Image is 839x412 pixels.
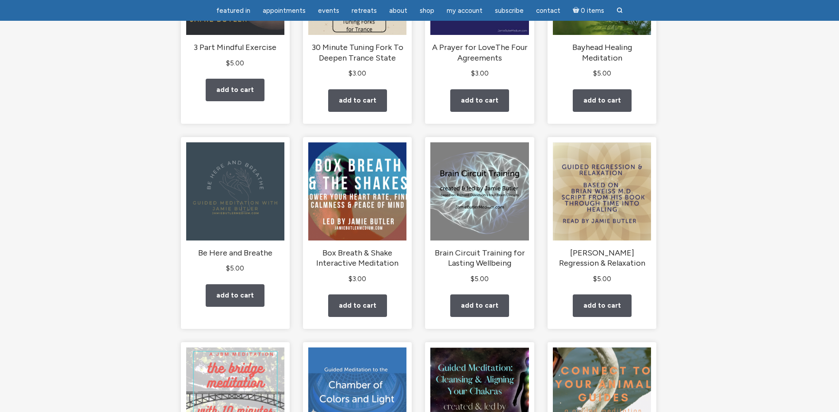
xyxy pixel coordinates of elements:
[471,275,489,283] bdi: 5.00
[495,7,524,15] span: Subscribe
[573,7,581,15] i: Cart
[430,42,529,63] h2: A Prayer for LoveThe Four Agreements
[328,89,387,112] a: Add to cart: “30 Minute Tuning Fork To Deepen Trance State”
[328,294,387,317] a: Add to cart: “Box Breath & Shake Interactive Meditation”
[441,2,488,19] a: My Account
[226,59,244,67] bdi: 5.00
[257,2,311,19] a: Appointments
[573,89,632,112] a: Add to cart: “Bayhead Healing Meditation”
[186,142,284,275] a: Be Here and Breathe $5.00
[573,294,632,317] a: Add to cart: “Brian Weiss Regression & Relaxation”
[593,69,597,77] span: $
[352,7,377,15] span: Retreats
[346,2,382,19] a: Retreats
[216,7,250,15] span: featured in
[447,7,483,15] span: My Account
[430,142,529,240] img: Brain Circuit Training for Lasting Wellbeing
[536,7,560,15] span: Contact
[581,8,604,14] span: 0 items
[186,248,284,259] h2: Be Here and Breathe
[450,89,509,112] a: Add to cart: “A Prayer for LoveThe Four Agreements”
[318,7,339,15] span: Events
[593,275,597,283] span: $
[471,69,475,77] span: $
[490,2,529,19] a: Subscribe
[593,275,611,283] bdi: 5.00
[389,7,407,15] span: About
[593,69,611,77] bdi: 5.00
[450,294,509,317] a: Add to cart: “Brain Circuit Training for Lasting Wellbeing”
[226,59,230,67] span: $
[349,275,352,283] span: $
[531,2,566,19] a: Contact
[349,275,366,283] bdi: 3.00
[384,2,413,19] a: About
[308,142,406,240] img: Box Breath & Shake Interactive Meditation
[308,142,406,285] a: Box Breath & Shake Interactive Meditation $3.00
[414,2,440,19] a: Shop
[471,275,475,283] span: $
[553,42,651,63] h2: Bayhead Healing Meditation
[186,42,284,53] h2: 3 Part Mindful Exercise
[206,79,264,101] a: Add to cart: “3 Part Mindful Exercise”
[308,248,406,269] h2: Box Breath & Shake Interactive Meditation
[206,284,264,307] a: Add to cart: “Be Here and Breathe”
[211,2,256,19] a: featured in
[420,7,434,15] span: Shop
[226,264,244,272] bdi: 5.00
[553,248,651,269] h2: [PERSON_NAME] Regression & Relaxation
[349,69,352,77] span: $
[553,142,651,240] img: Brian Weiss Regression & Relaxation
[430,142,529,285] a: Brain Circuit Training for Lasting Wellbeing $5.00
[471,69,489,77] bdi: 3.00
[430,248,529,269] h2: Brain Circuit Training for Lasting Wellbeing
[349,69,366,77] bdi: 3.00
[567,1,610,19] a: Cart0 items
[313,2,345,19] a: Events
[553,142,651,285] a: [PERSON_NAME] Regression & Relaxation $5.00
[308,42,406,63] h2: 30 Minute Tuning Fork To Deepen Trance State
[186,142,284,240] img: Be Here and Breathe
[226,264,230,272] span: $
[263,7,306,15] span: Appointments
